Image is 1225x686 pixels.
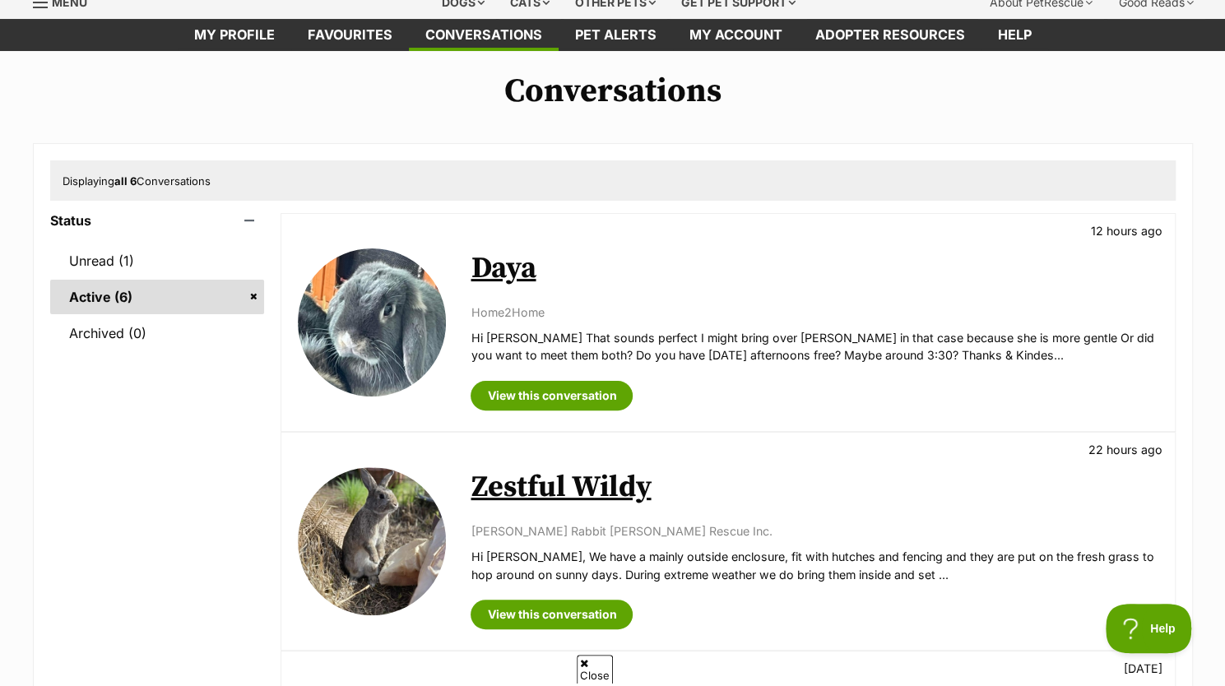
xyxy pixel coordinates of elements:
img: Daya [298,248,446,396]
p: 22 hours ago [1088,441,1162,458]
a: Archived (0) [50,316,265,350]
iframe: Help Scout Beacon - Open [1106,604,1192,653]
p: [PERSON_NAME] Rabbit [PERSON_NAME] Rescue Inc. [471,522,1158,540]
span: Close [577,655,613,684]
a: conversations [409,19,559,51]
span: Displaying Conversations [63,174,211,188]
a: Unread (1) [50,243,265,278]
a: My profile [178,19,291,51]
a: View this conversation [471,381,633,410]
p: [DATE] [1124,660,1162,677]
a: Zestful Wildy [471,469,651,506]
a: Daya [471,250,536,287]
p: Hi [PERSON_NAME], We have a mainly outside enclosure, fit with hutches and fencing and they are p... [471,548,1158,583]
a: View this conversation [471,600,633,629]
p: Home2Home [471,304,1158,321]
header: Status [50,213,265,228]
p: Hi [PERSON_NAME] That sounds perfect I might bring over [PERSON_NAME] in that case because she is... [471,329,1158,364]
a: Favourites [291,19,409,51]
strong: all 6 [114,174,137,188]
a: Help [981,19,1048,51]
img: Zestful Wildy [298,467,446,615]
p: 12 hours ago [1091,222,1162,239]
a: Active (6) [50,280,265,314]
a: My account [673,19,799,51]
a: Pet alerts [559,19,673,51]
a: Adopter resources [799,19,981,51]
